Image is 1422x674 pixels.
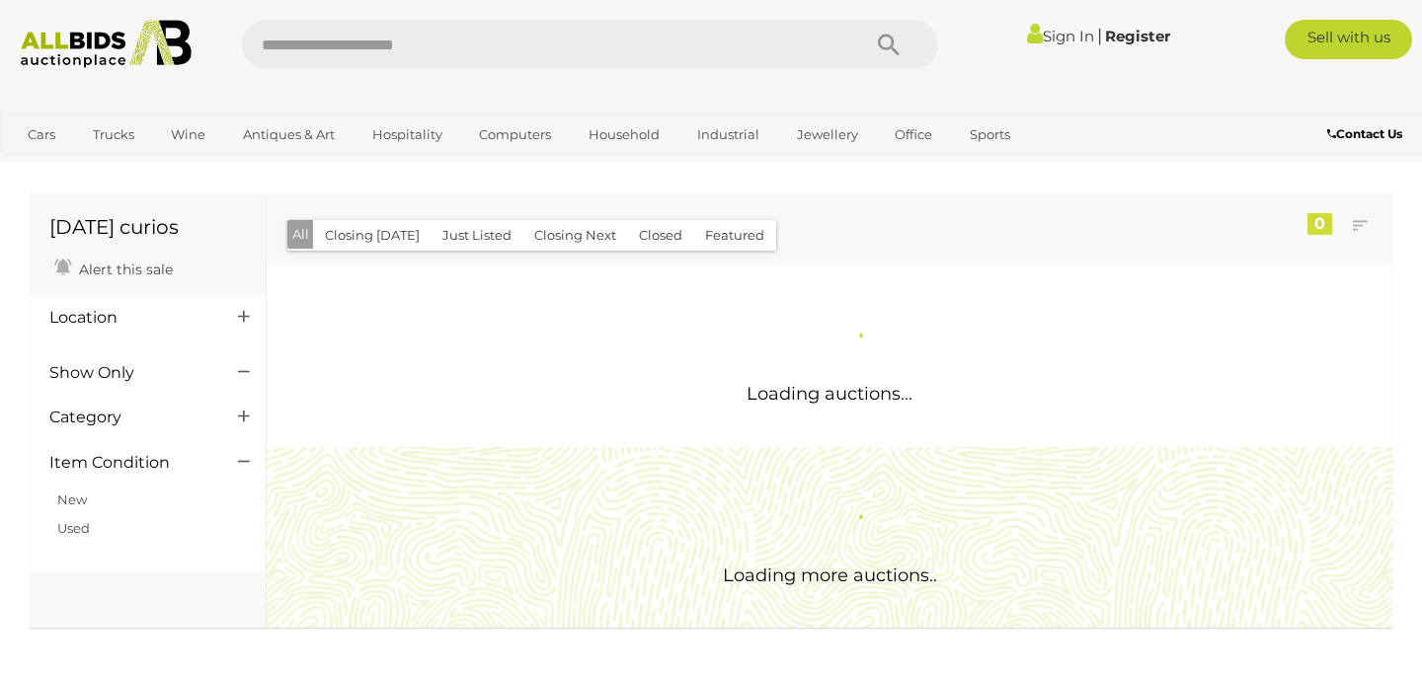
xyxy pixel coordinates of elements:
button: Just Listed [431,220,523,251]
a: Contact Us [1327,123,1407,145]
a: Jewellery [784,118,871,151]
a: [GEOGRAPHIC_DATA] [15,151,181,184]
span: Loading auctions... [747,383,912,405]
a: Computers [466,118,564,151]
span: | [1097,25,1102,46]
a: Office [882,118,945,151]
a: Industrial [684,118,772,151]
b: Contact Us [1327,126,1402,141]
img: Allbids.com.au [11,20,202,68]
a: Sports [957,118,1023,151]
button: Featured [693,220,776,251]
h4: Category [49,409,208,426]
a: Alert this sale [49,253,178,282]
a: Sign In [1027,27,1094,45]
span: Alert this sale [74,261,173,278]
a: New [57,491,87,507]
span: Loading more auctions.. [723,564,937,586]
a: Used [57,520,90,536]
a: Register [1105,27,1170,45]
button: Closing Next [522,220,628,251]
button: All [287,220,314,249]
button: Closing [DATE] [313,220,432,251]
a: Sell with us [1285,20,1412,59]
h1: [DATE] curios [49,216,246,238]
button: Search [839,20,938,69]
a: Hospitality [359,118,455,151]
h4: Show Only [49,364,208,382]
h4: Item Condition [49,454,208,472]
a: Antiques & Art [230,118,348,151]
a: Wine [158,118,218,151]
div: 0 [1307,213,1332,235]
a: Household [576,118,672,151]
a: Cars [15,118,68,151]
h4: Location [49,309,208,327]
button: Closed [627,220,694,251]
a: Trucks [80,118,147,151]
